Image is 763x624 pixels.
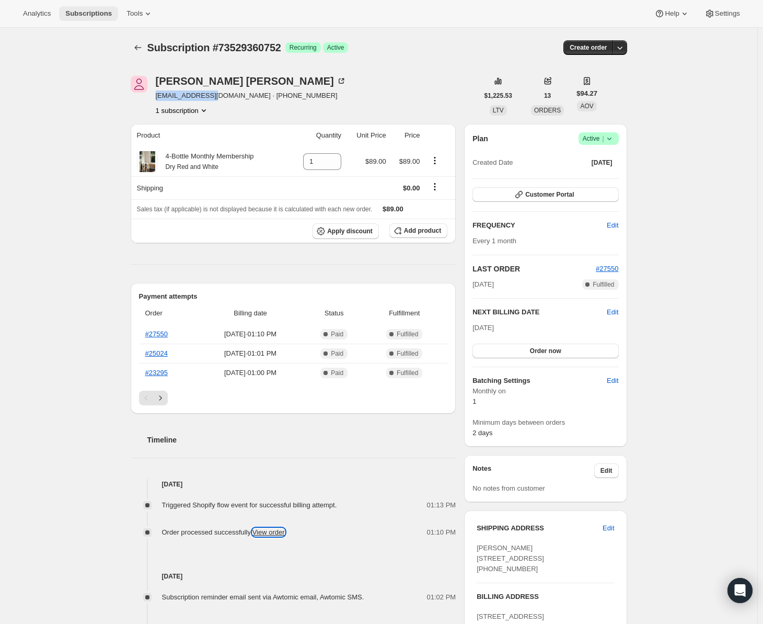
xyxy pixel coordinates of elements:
h6: Batching Settings [472,376,607,386]
span: Thomas Matthys [131,76,147,93]
button: Edit [596,520,620,537]
span: Sales tax (if applicable) is not displayed because it is calculated with each new order. [137,206,373,213]
button: 13 [538,88,557,103]
span: [PERSON_NAME] [STREET_ADDRESS] [PHONE_NUMBER] [477,544,544,573]
span: Apply discount [327,227,373,235]
button: Subscriptions [131,40,145,55]
span: Paid [331,330,343,338]
span: $89.00 [399,157,420,165]
button: Analytics [17,6,57,21]
span: Paid [331,349,343,358]
span: Triggered Shopify flow event for successful billing attempt. [162,501,337,509]
span: AOV [580,103,593,110]
th: Unit Price [344,124,389,147]
h2: FREQUENCY [472,220,607,231]
th: Quantity [289,124,344,147]
span: Status [307,308,361,319]
span: $89.00 [383,205,403,213]
span: [STREET_ADDRESS] [477,612,544,620]
div: Open Intercom Messenger [727,578,753,603]
h3: BILLING ADDRESS [477,592,614,602]
span: | [602,134,604,143]
button: Order now [472,344,618,358]
button: Edit [600,217,625,234]
span: ORDERS [534,107,561,114]
a: #23295 [145,369,168,377]
button: Tools [120,6,159,21]
th: Price [389,124,423,147]
span: Recurring [290,43,317,52]
button: Subscriptions [59,6,118,21]
span: Edit [603,523,614,534]
span: $89.00 [365,157,386,165]
span: Active [583,133,615,144]
span: Edit [607,376,618,386]
button: Add product [389,223,447,238]
span: Settings [715,9,740,18]
th: Product [131,124,289,147]
span: Add product [404,226,441,235]
span: Customer Portal [525,190,574,199]
h3: SHIPPING ADDRESS [477,523,603,534]
button: Edit [594,463,619,478]
span: Tools [126,9,143,18]
button: #27550 [596,264,618,274]
button: Help [648,6,696,21]
span: [EMAIL_ADDRESS][DOMAIN_NAME] · [PHONE_NUMBER] [156,90,346,101]
span: Help [665,9,679,18]
span: [DATE] [472,324,494,332]
span: 13 [544,92,551,100]
nav: Pagination [139,391,448,405]
h2: LAST ORDER [472,264,596,274]
a: View order [252,528,285,536]
span: 01:10 PM [427,527,456,538]
span: Paid [331,369,343,377]
a: #25024 [145,349,168,357]
h2: Payment attempts [139,291,448,302]
span: $94.27 [576,88,597,99]
h4: [DATE] [131,571,456,582]
span: [DATE] · 01:00 PM [200,368,300,378]
span: Active [327,43,344,52]
th: Order [139,302,198,325]
span: Every 1 month [472,237,516,245]
span: Create order [570,43,607,52]
a: #27550 [596,265,618,273]
span: Order now [530,347,561,355]
button: Product actions [156,105,209,116]
th: Shipping [131,176,289,199]
button: [DATE] [585,155,619,170]
span: Minimum days between orders [472,417,618,428]
span: 01:02 PM [427,592,456,603]
div: [PERSON_NAME] [PERSON_NAME] [156,76,346,86]
span: $0.00 [403,184,420,192]
span: Fulfillment [367,308,441,319]
span: Edit [607,220,618,231]
span: Analytics [23,9,51,18]
span: Subscription reminder email sent via Awtomic email, Awtomic SMS. [162,593,364,601]
span: [DATE] [592,158,612,167]
span: Billing date [200,308,300,319]
button: Shipping actions [426,181,443,192]
span: [DATE] [472,279,494,290]
span: Subscription #73529360752 [147,42,281,53]
span: Subscriptions [65,9,112,18]
span: Monthly on [472,386,618,396]
button: Product actions [426,155,443,166]
a: #27550 [145,330,168,338]
h4: [DATE] [131,479,456,490]
h2: Plan [472,133,488,144]
span: Edit [600,467,612,475]
h2: Timeline [147,435,456,445]
button: Apply discount [313,223,379,239]
span: LTV [493,107,504,114]
span: Fulfilled [397,330,418,338]
span: Created Date [472,157,513,168]
span: Edit [607,307,618,317]
h3: Notes [472,463,594,478]
button: Create order [563,40,613,55]
span: Fulfilled [397,369,418,377]
button: Customer Portal [472,187,618,202]
span: [DATE] · 01:01 PM [200,348,300,359]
